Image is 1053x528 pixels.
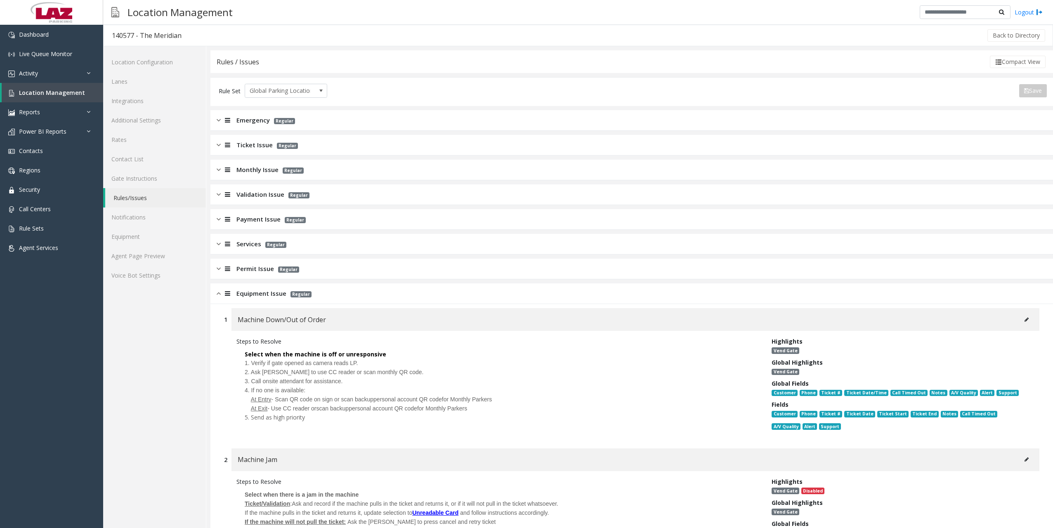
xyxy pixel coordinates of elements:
[274,118,295,124] span: Regular
[217,165,221,174] img: closed
[238,314,326,325] span: Machine Down/Out of Order
[103,91,206,111] a: Integrations
[288,192,309,198] span: Regular
[19,147,43,155] span: Contacts
[772,423,800,430] span: A/V Quality
[460,509,549,516] span: and follow instructions accordingly.
[111,2,119,22] img: pageIcon
[103,246,206,266] a: Agent Page Preview
[292,500,558,507] span: Ask and record if the machine pulls in the ticket and returns it, or if it will not pull in the t...
[217,289,221,298] img: opened
[217,140,221,150] img: closed
[417,405,467,412] span: for Monthly Parkers
[930,390,947,396] span: Notes
[245,360,358,366] font: 1. Verify if gate opened as camera reads LP.
[224,315,227,324] div: 1
[819,390,842,396] span: Ticket #
[19,69,38,77] span: Activity
[772,411,797,417] span: Customer
[19,89,85,97] span: Location Management
[8,109,15,116] img: 'icon'
[103,130,206,149] a: Rates
[8,32,15,38] img: 'icon'
[103,52,206,72] a: Location Configuration
[990,56,1046,68] button: Compact View
[245,84,310,97] span: Global Parking Locations
[1036,8,1043,16] img: logout
[236,239,261,249] span: Services
[283,167,304,174] span: Regular
[980,390,994,396] span: Alert
[19,186,40,193] span: Security
[245,491,359,498] span: Select when there is a jam in the machine
[236,264,274,273] span: Permit Issue
[112,30,182,41] div: 140577 - The Meridian
[219,84,241,98] div: Rule Set
[800,390,817,396] span: Phone
[224,455,227,464] div: 2
[349,405,417,412] span: personal account QR code
[251,396,272,403] u: At Entry
[245,369,423,375] font: 2. Ask [PERSON_NAME] to use CC reader or scan monthly QR code.
[217,190,221,199] img: closed
[960,411,997,417] span: Call Timed Out
[277,143,298,149] span: Regular
[19,205,51,213] span: Call Centers
[2,83,103,102] a: Location Management
[236,337,759,346] div: Steps to Resolve
[236,289,286,298] span: Equipment Issue
[373,396,442,403] span: personal account QR code
[772,499,823,507] span: Global Highlights
[217,239,221,249] img: closed
[347,519,496,525] span: Ask the [PERSON_NAME] to press cancel and retry ticket
[772,478,803,486] span: Highlights
[8,90,15,97] img: 'icon'
[290,291,312,297] span: Regular
[19,108,40,116] span: Reports
[103,227,206,246] a: Equipment
[245,509,412,516] span: If the machine pulls in the ticket and returns it, update selection to
[949,390,978,396] span: A/V Quality
[103,266,206,285] a: Voice Bot Settings
[245,378,342,384] font: 3. Call onsite attendant for assistance.
[412,509,458,516] span: Unreadable Card
[316,405,349,412] span: scan backup
[8,129,15,135] img: 'icon'
[772,488,799,494] span: Vend Gate
[8,206,15,213] img: 'icon'
[236,115,270,125] span: Emergency
[238,454,277,465] span: Machine Jam
[217,57,259,67] div: Rules / Issues
[285,217,306,223] span: Regular
[19,127,66,135] span: Power BI Reports
[245,519,346,525] span: If the machine will not pull the ticket:
[236,140,273,150] span: Ticket Issue
[772,390,797,396] span: Customer
[772,369,799,375] span: Vend Gate
[245,396,373,403] font: - Scan QR code on sign or scan backup
[987,29,1045,42] button: Back to Directory
[1015,8,1043,16] a: Logout
[911,411,938,417] span: Ticket End
[245,405,316,412] font: - Use CC reader or
[772,347,799,354] span: Vend Gate
[442,396,492,403] span: for Monthly Parkers
[105,188,206,207] a: Rules/Issues
[8,71,15,77] img: 'icon'
[772,520,809,528] span: Global Fields
[103,111,206,130] a: Additional Settings
[245,350,386,358] font: Select when the machine is off or unresponsive
[290,500,292,507] span: :
[8,51,15,58] img: 'icon'
[217,214,221,224] img: closed
[103,169,206,188] a: Gate Instructions
[19,244,58,252] span: Agent Services
[245,387,305,394] font: 4. If no one is available:
[19,31,49,38] span: Dashboard
[278,266,299,273] span: Regular
[819,423,841,430] span: Support
[772,358,823,366] span: Global Highlights
[8,245,15,252] img: 'icon'
[236,190,284,199] span: Validation Issue
[236,214,281,224] span: Payment Issue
